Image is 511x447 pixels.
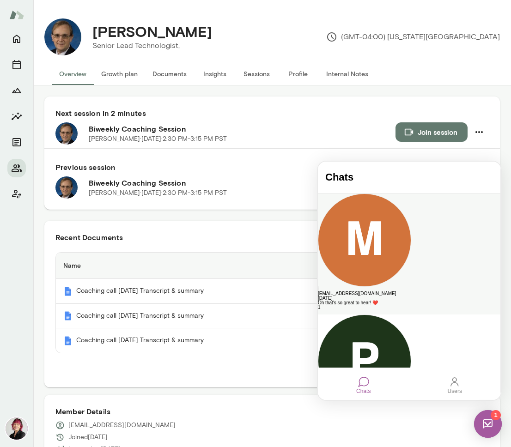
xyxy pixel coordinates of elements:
button: Sessions [7,55,26,74]
button: Insights [7,107,26,126]
p: [EMAIL_ADDRESS][DOMAIN_NAME] [68,421,176,430]
h6: Recent Documents [55,232,489,243]
button: Sessions [236,63,277,85]
p: [PERSON_NAME] · [DATE] · 2:30 PM-3:15 PM PST [89,188,227,198]
p: [PERSON_NAME] · [DATE] · 2:30 PM-3:15 PM PST [89,134,227,144]
button: Home [7,30,26,48]
button: Members [7,159,26,177]
div: Chats [38,226,53,232]
h6: Previous session [55,162,489,173]
img: Leigh Allen-Arredondo [6,417,28,440]
img: Mento [9,6,24,24]
button: Join session [395,122,468,142]
button: Growth plan [94,63,145,85]
button: Overview [52,63,94,85]
button: Documents [7,133,26,151]
h6: Next session in 2 minutes [55,108,489,119]
h4: [PERSON_NAME] [92,23,212,40]
div: Users [130,226,144,232]
th: Coaching call [DATE] Transcript & summary [56,328,377,353]
p: Joined [DATE] [68,433,108,442]
p: Senior Lead Technologist, [92,40,212,51]
h6: Biweekly Coaching Session [89,177,469,188]
p: (GMT-04:00) [US_STATE][GEOGRAPHIC_DATA] [326,31,500,42]
button: Insights [194,63,236,85]
div: Chats [40,215,51,226]
img: Mento [63,336,73,345]
button: Documents [145,63,194,85]
button: Profile [277,63,319,85]
h4: Chats [7,10,175,22]
button: Growth Plan [7,81,26,100]
div: Users [131,215,142,226]
h6: Biweekly Coaching Session [89,123,395,134]
img: Mento [63,287,73,296]
h6: Member Details [55,406,489,417]
th: Coaching call [DATE] Transcript & summary [56,279,377,304]
button: Internal Notes [319,63,376,85]
img: Mento [63,311,73,320]
th: Coaching call [DATE] Transcript & summary [56,304,377,329]
th: Name [56,253,377,279]
button: Client app [7,185,26,203]
img: Richard Teel [44,18,81,55]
